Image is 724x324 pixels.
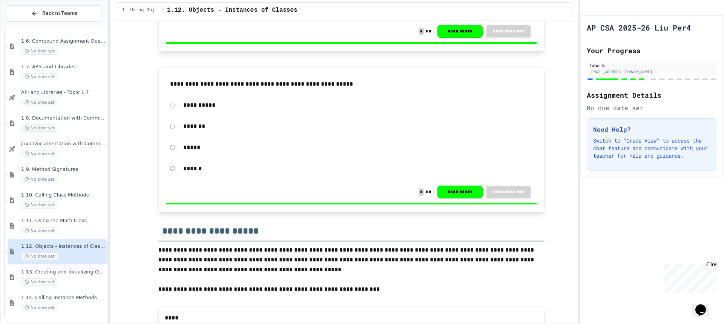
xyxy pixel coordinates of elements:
div: [EMAIL_ADDRESS][DOMAIN_NAME] [589,69,715,75]
span: 1. Using Objects and Methods [122,7,158,13]
span: 1.12. Objects - Instances of Classes [21,243,106,250]
span: No time set [21,124,58,132]
span: No time set [21,176,58,183]
span: No time set [21,253,58,260]
span: 1.9. Method Signatures [21,166,106,173]
span: 1.14. Calling Instance Methods [21,295,106,301]
div: Chat with us now!Close [3,3,52,48]
span: No time set [21,73,58,80]
div: taha k [589,62,715,69]
iframe: chat widget [692,294,716,316]
span: No time set [21,227,58,234]
span: No time set [21,278,58,286]
div: No due date set [587,103,717,112]
span: No time set [21,48,58,55]
h3: Need Help? [593,125,711,134]
iframe: chat widget [661,261,716,293]
span: 1.13. Creating and Initializing Objects: Constructors [21,269,106,275]
span: 1.8. Documentation with Comments and Preconditions [21,115,106,121]
span: No time set [21,99,58,106]
span: No time set [21,201,58,209]
p: Switch to "Grade View" to access the chat feature and communicate with your teacher for help and ... [593,137,711,160]
span: Java Documentation with Comments - Topic 1.8 [21,141,106,147]
span: No time set [21,304,58,311]
span: API and Libraries - Topic 1.7 [21,89,106,96]
span: 1.12. Objects - Instances of Classes [167,6,298,15]
span: No time set [21,150,58,157]
h2: Assignment Details [587,90,717,100]
span: Back to Teams [42,9,77,17]
span: 1.6. Compound Assignment Operators [21,38,106,45]
h2: Your Progress [587,45,717,56]
span: 1.10. Calling Class Methods [21,192,106,198]
h1: AP CSA 2025-26 Liu Per4 [587,22,691,33]
span: 1.11. Using the Math Class [21,218,106,224]
span: 1.7. APIs and Libraries [21,64,106,70]
span: / [161,7,164,13]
